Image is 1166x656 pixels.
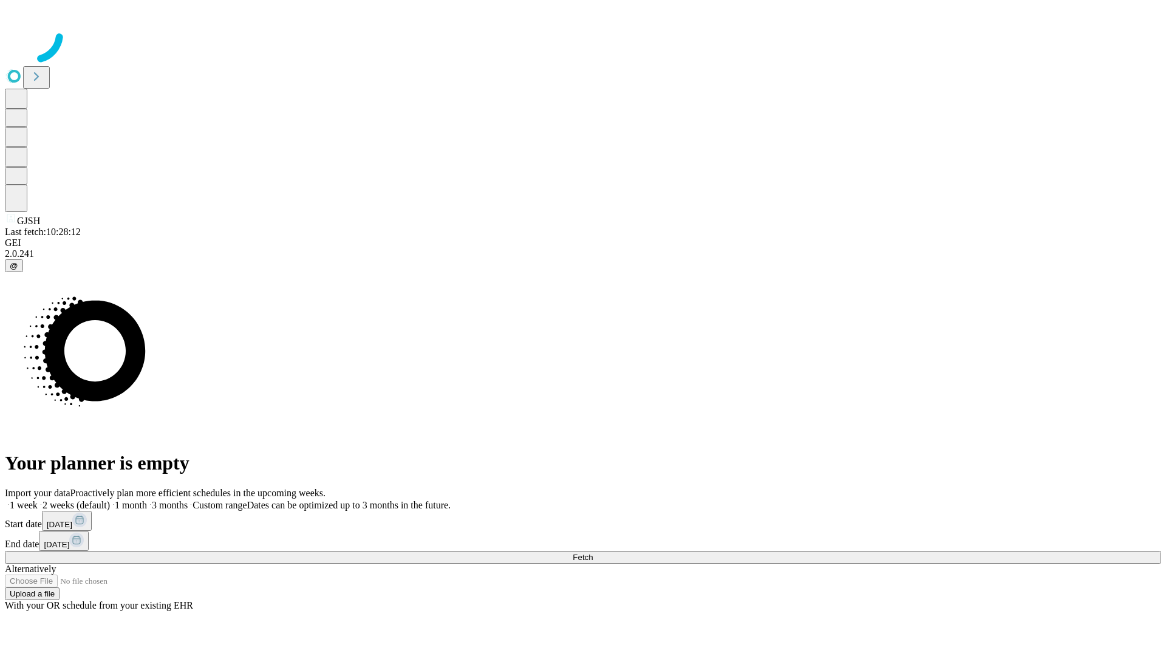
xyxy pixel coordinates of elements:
[5,237,1161,248] div: GEI
[5,551,1161,564] button: Fetch
[5,259,23,272] button: @
[44,540,69,549] span: [DATE]
[42,511,92,531] button: [DATE]
[5,600,193,610] span: With your OR schedule from your existing EHR
[39,531,89,551] button: [DATE]
[247,500,451,510] span: Dates can be optimized up to 3 months in the future.
[5,227,81,237] span: Last fetch: 10:28:12
[17,216,40,226] span: GJSH
[70,488,326,498] span: Proactively plan more efficient schedules in the upcoming weeks.
[193,500,247,510] span: Custom range
[5,248,1161,259] div: 2.0.241
[10,261,18,270] span: @
[152,500,188,510] span: 3 months
[573,553,593,562] span: Fetch
[5,531,1161,551] div: End date
[5,452,1161,474] h1: Your planner is empty
[5,564,56,574] span: Alternatively
[5,511,1161,531] div: Start date
[10,500,38,510] span: 1 week
[5,587,60,600] button: Upload a file
[5,488,70,498] span: Import your data
[115,500,147,510] span: 1 month
[43,500,110,510] span: 2 weeks (default)
[47,520,72,529] span: [DATE]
